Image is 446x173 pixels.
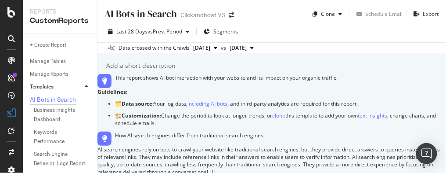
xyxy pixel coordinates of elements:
[34,106,91,124] a: Business Insights Dashboard
[230,44,247,52] span: 2025 Jul. 13th
[423,10,439,18] div: Export
[115,132,263,146] div: How AI search engines differ from traditional search engines
[180,11,225,19] div: Clickandboat V3
[200,25,241,39] button: Segments
[30,7,90,16] div: Reports
[147,28,182,35] span: vs Prev. Period
[193,44,210,52] span: 2025 Aug. 10th
[30,70,91,79] a: Manage Reports
[104,7,177,21] div: AI Bots in Search
[122,100,154,107] strong: Data source:
[30,16,90,26] div: CustomReports
[34,150,91,168] a: Search Engine Behavior: Logs Report
[410,7,439,21] button: Export
[34,128,83,146] div: Keywords Performance
[116,28,147,35] span: Last 28 Days
[416,143,437,164] div: Open Intercom Messenger
[97,74,446,132] div: This report shows AI bot interaction with your website and its impact on your organic traffic.Gui...
[34,106,84,124] div: Business Insights Dashboard
[272,112,285,119] a: clone
[358,112,387,119] a: text insights
[30,70,68,79] div: Manage Reports
[30,82,82,92] a: Templates
[30,40,66,50] div: + Create Report
[115,74,338,88] div: This report shows AI bot interaction with your website and its impact on your organic traffic.
[30,40,91,50] a: + Create Report
[115,100,446,107] p: 🗂️ Your log data, , and third-party analytics are required for this report.
[97,88,127,96] strong: Guidelines:
[106,61,176,70] div: Add a short description
[34,128,91,146] a: Keywords Performance
[226,43,257,53] button: [DATE]
[30,57,91,66] a: Manage Tables
[30,95,76,104] div: AI Bots in Search
[30,95,91,104] a: AI Bots in Search
[365,10,403,18] div: Schedule Email
[221,44,226,52] span: vs
[309,7,345,21] button: Clone
[122,112,161,119] strong: Customization:
[104,25,193,39] button: Last 28 DaysvsPrev. Period
[229,12,234,18] div: arrow-right-arrow-left
[353,7,403,21] button: Schedule Email
[115,112,446,127] p: 🏗️ Change the period to look at longer trends, or this template to add your own , change charts, ...
[321,10,335,18] div: Clone
[30,57,66,66] div: Manage Tables
[213,28,238,35] span: Segments
[34,150,86,168] div: Search Engine Behavior: Logs Report
[119,44,190,52] div: Data crossed with the Crawls
[187,100,227,107] a: including AI bots
[30,82,54,92] div: Templates
[190,43,221,53] button: [DATE]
